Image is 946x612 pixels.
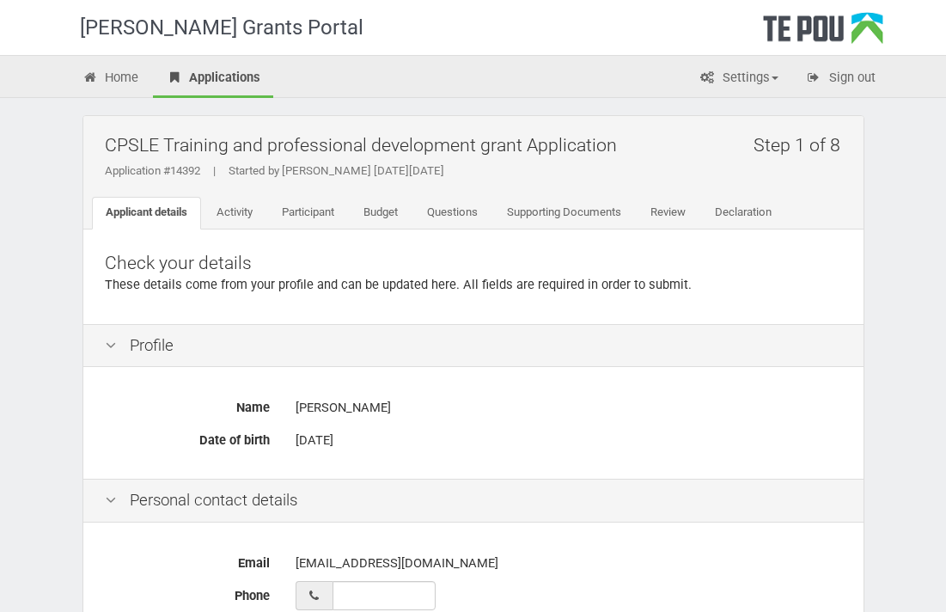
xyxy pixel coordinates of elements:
[296,548,842,578] div: [EMAIL_ADDRESS][DOMAIN_NAME]
[296,393,842,423] div: [PERSON_NAME]
[637,197,699,229] a: Review
[153,60,273,98] a: Applications
[493,197,635,229] a: Supporting Documents
[105,163,851,179] div: Application #14392 Started by [PERSON_NAME] [DATE][DATE]
[687,60,791,98] a: Settings
[235,588,270,603] span: Phone
[350,197,412,229] a: Budget
[92,197,201,229] a: Applicant details
[268,197,348,229] a: Participant
[92,425,283,450] label: Date of birth
[92,548,283,572] label: Email
[105,125,851,165] h2: CPSLE Training and professional development grant Application
[701,197,785,229] a: Declaration
[200,164,229,177] span: |
[754,125,851,165] h2: Step 1 of 8
[413,197,491,229] a: Questions
[203,197,266,229] a: Activity
[92,393,283,417] label: Name
[793,60,888,98] a: Sign out
[83,324,864,368] div: Profile
[105,276,842,294] p: These details come from your profile and can be updated here. All fields are required in order to...
[296,425,842,456] div: [DATE]
[105,251,842,276] p: Check your details
[70,60,152,98] a: Home
[763,12,883,55] div: Te Pou Logo
[83,479,864,523] div: Personal contact details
